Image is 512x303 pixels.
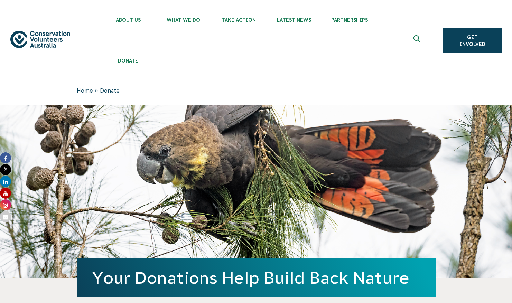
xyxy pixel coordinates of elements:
[77,87,93,94] a: Home
[101,58,156,64] span: Donate
[443,28,502,53] a: Get Involved
[409,32,426,49] button: Expand search box Close search box
[267,17,322,23] span: Latest News
[95,87,98,94] span: »
[211,17,267,23] span: Take Action
[322,17,377,23] span: Partnerships
[156,17,211,23] span: What We Do
[100,87,120,94] span: Donate
[413,35,422,46] span: Expand search box
[101,17,156,23] span: About Us
[10,31,70,48] img: logo.svg
[92,268,420,287] h1: Your Donations Help Build Back Nature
